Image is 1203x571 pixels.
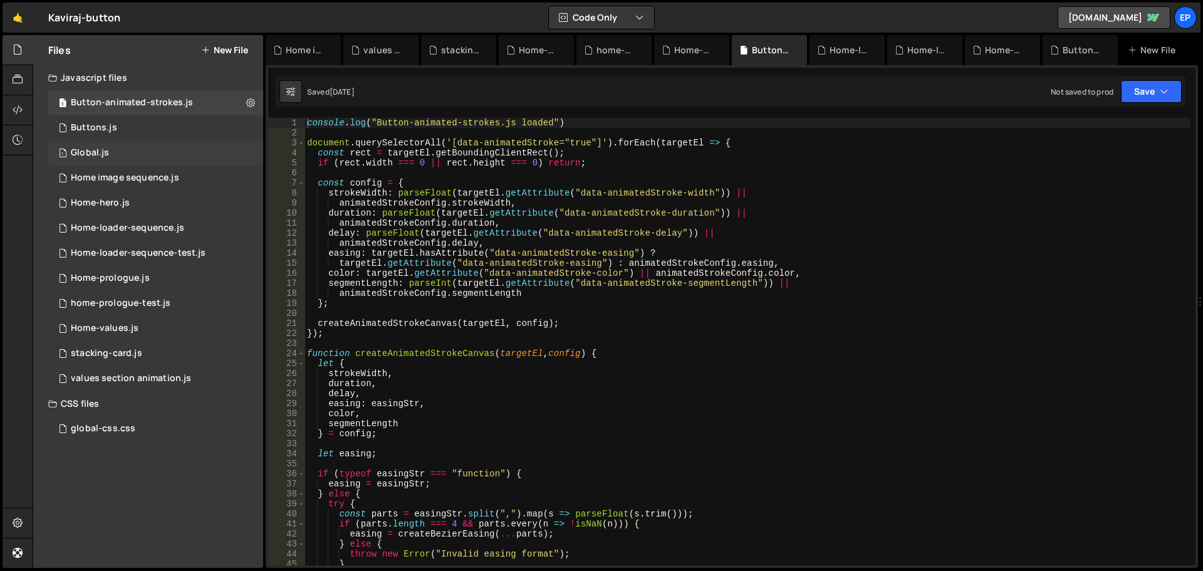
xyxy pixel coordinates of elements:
div: 16061/43050.js [48,115,263,140]
div: Home-values.js [519,44,559,56]
button: Save [1121,80,1182,103]
div: 32 [268,429,305,439]
div: 16061/44087.js [48,291,263,316]
div: Home-prologue.js [674,44,714,56]
div: home-prologue-test.js [596,44,637,56]
div: 28 [268,389,305,399]
div: 45 [268,559,305,569]
div: [DATE] [330,86,355,97]
div: Home-loader-sequence-test.js [830,44,870,56]
div: values section animation.js [363,44,404,56]
div: 16061/43948.js [48,191,263,216]
div: Home-loader-sequence.js [71,223,184,234]
div: 16061/43947.js [48,90,263,115]
div: 23 [268,338,305,348]
div: 35 [268,459,305,469]
div: Global.js [71,147,109,159]
div: 20 [268,308,305,318]
div: stacking-card.js [441,44,481,56]
div: 31 [268,419,305,429]
div: 16061/43249.js [48,266,263,291]
div: Button-animated-strokes.js [71,97,193,108]
div: 30 [268,409,305,419]
div: 42 [268,529,305,539]
div: 40 [268,509,305,519]
div: 16061/44833.js [48,341,263,366]
div: Home image sequence.js [71,172,179,184]
div: New File [1128,44,1180,56]
div: Buttons.js [71,122,117,134]
div: Home-values.js [71,323,138,334]
div: Kaviraj-button [48,10,120,25]
div: 4 [268,148,305,158]
div: 11 [268,218,305,228]
div: 16061/45089.js [48,165,263,191]
div: 26 [268,369,305,379]
div: 16061/45214.js [48,366,263,391]
div: Home-hero.js [985,44,1025,56]
a: [DOMAIN_NAME] [1058,6,1170,29]
div: Home-hero.js [71,197,130,209]
div: CSS files [33,391,263,416]
div: 38 [268,489,305,499]
a: Ep [1174,6,1197,29]
div: 8 [268,188,305,198]
div: Buttons.js [1063,44,1103,56]
div: 10 [268,208,305,218]
span: 1 [59,99,66,109]
div: 33 [268,439,305,449]
div: Javascript files [33,65,263,90]
button: Code Only [549,6,654,29]
div: Home-loader-sequence.js [907,44,947,56]
div: 36 [268,469,305,479]
div: stacking-card.js [71,348,142,359]
span: 1 [59,149,66,159]
a: 🤙 [3,3,33,33]
div: 13 [268,238,305,248]
div: Button-animated-strokes.js [752,44,792,56]
div: 34 [268,449,305,459]
div: 37 [268,479,305,489]
div: 24 [268,348,305,359]
div: 41 [268,519,305,529]
div: Saved [307,86,355,97]
div: 2 [268,128,305,138]
div: 18 [268,288,305,298]
div: 16061/43594.js [48,216,263,241]
div: 25 [268,359,305,369]
div: 17 [268,278,305,288]
div: global-css.css [71,423,135,434]
div: 12 [268,228,305,238]
div: 1 [268,118,305,128]
div: 6 [268,168,305,178]
div: 5 [268,158,305,168]
div: 15 [268,258,305,268]
button: New File [201,45,248,55]
div: 16 [268,268,305,278]
div: 14 [268,248,305,258]
div: 16061/45009.js [48,140,263,165]
div: 44 [268,549,305,559]
div: Home image sequence.js [286,44,326,56]
div: 21 [268,318,305,328]
div: home-prologue-test.js [71,298,170,309]
h2: Files [48,43,71,57]
div: Not saved to prod [1051,86,1113,97]
div: 16061/43950.js [48,316,263,341]
div: 16061/43261.css [48,416,263,441]
div: 7 [268,178,305,188]
div: 9 [268,198,305,208]
div: Home-prologue.js [71,273,150,284]
div: Home-loader-sequence-test.js [71,248,206,259]
div: 19 [268,298,305,308]
div: 27 [268,379,305,389]
div: values section animation.js [71,373,191,384]
div: 3 [268,138,305,148]
div: 22 [268,328,305,338]
div: 29 [268,399,305,409]
div: 39 [268,499,305,509]
div: 16061/44088.js [48,241,263,266]
div: 43 [268,539,305,549]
